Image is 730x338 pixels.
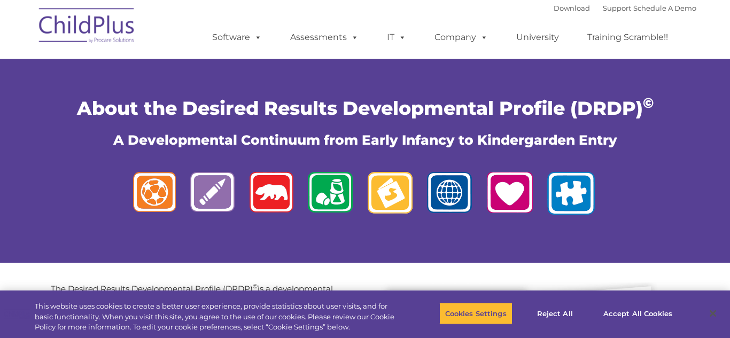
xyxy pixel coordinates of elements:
[113,132,617,148] span: A Developmental Continuum from Early Infancy to Kindergarden Entry
[554,4,590,12] a: Download
[376,27,417,48] a: IT
[506,27,570,48] a: University
[701,302,725,325] button: Close
[34,1,141,54] img: ChildPlus by Procare Solutions
[51,282,358,334] p: The Desired Results Developmental Profile (DRDP) is a developmental continuum from early infancy ...
[125,166,605,225] img: logos
[77,97,654,120] span: About the Desired Results Developmental Profile (DRDP)
[633,4,696,12] a: Schedule A Demo
[577,27,679,48] a: Training Scramble!!
[643,95,654,112] sup: ©
[554,4,696,12] font: |
[279,27,369,48] a: Assessments
[597,302,678,325] button: Accept All Cookies
[253,282,258,290] sup: ©
[522,302,588,325] button: Reject All
[424,27,499,48] a: Company
[603,4,631,12] a: Support
[35,301,401,333] div: This website uses cookies to create a better user experience, provide statistics about user visit...
[439,302,512,325] button: Cookies Settings
[201,27,273,48] a: Software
